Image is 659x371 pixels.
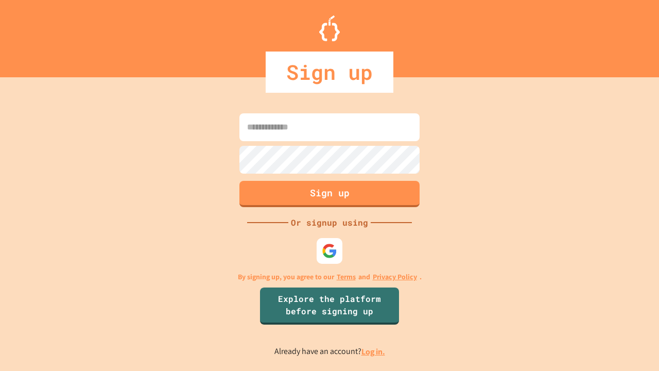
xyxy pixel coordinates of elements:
[319,15,340,41] img: Logo.svg
[288,216,371,229] div: Or signup using
[238,272,422,282] p: By signing up, you agree to our and .
[616,330,649,361] iframe: chat widget
[574,285,649,329] iframe: chat widget
[260,288,399,325] a: Explore the platform before signing up
[266,52,393,93] div: Sign up
[239,181,420,207] button: Sign up
[337,272,356,282] a: Terms
[373,272,417,282] a: Privacy Policy
[274,345,385,358] p: Already have an account?
[361,346,385,357] a: Log in.
[322,243,337,259] img: google-icon.svg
